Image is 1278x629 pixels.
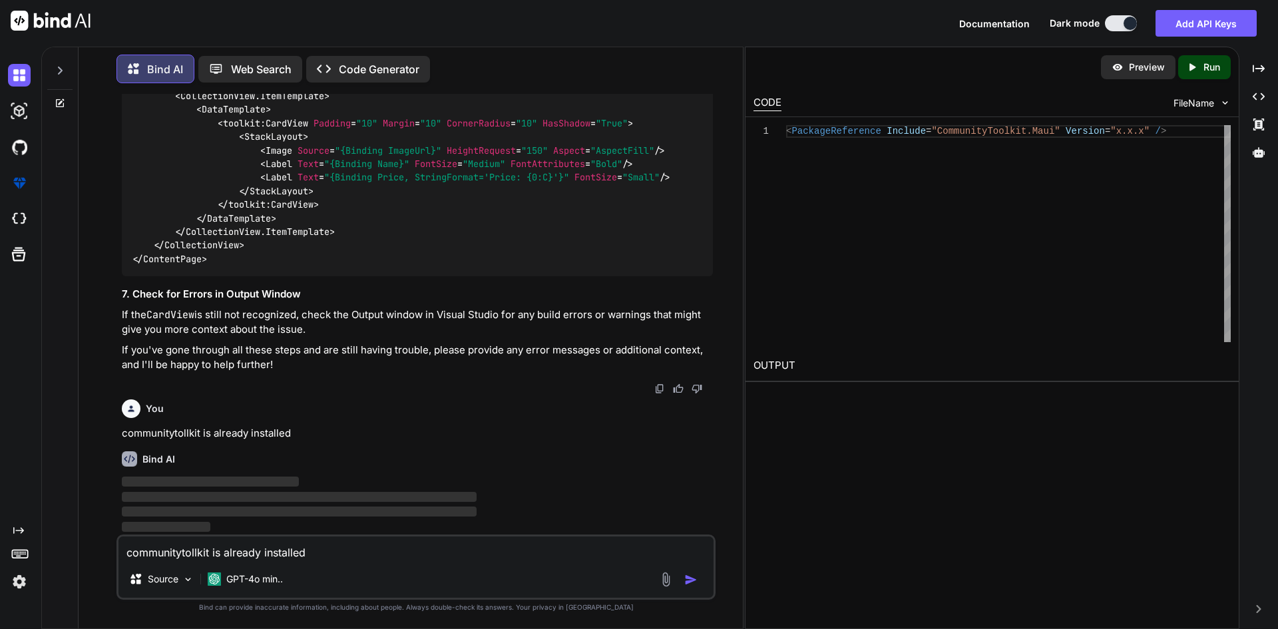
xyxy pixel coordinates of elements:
[324,172,569,184] span: "{Binding Price, StringFormat='Price: {0:C}'}"
[226,572,283,586] p: GPT-4o min..
[1105,126,1110,136] span: =
[339,61,419,77] p: Code Generator
[250,185,308,197] span: StackLayout
[1156,10,1257,37] button: Add API Keys
[122,477,299,487] span: ‌
[8,136,31,158] img: githubDark
[175,226,335,238] span: </ >
[553,144,585,156] span: Aspect
[218,198,319,210] span: </ >
[335,144,441,156] span: "{Binding ImageUrl}"
[223,117,308,129] span: toolkit:CardView
[164,240,239,252] span: CollectionView
[202,104,266,116] span: DataTemplate
[8,100,31,122] img: darkAi-studio
[1219,97,1231,108] img: chevron down
[298,172,319,184] span: Text
[207,212,271,224] span: DataTemplate
[959,18,1030,29] span: Documentation
[122,507,477,517] span: ‌
[574,172,617,184] span: FontSize
[142,453,175,466] h6: Bind AI
[266,144,292,156] span: Image
[8,64,31,87] img: darkChat
[186,226,329,238] span: CollectionView.ItemTemplate
[356,117,377,129] span: "10"
[658,572,674,587] img: attachment
[463,158,505,170] span: "Medium"
[511,158,585,170] span: FontAttributes
[590,144,654,156] span: "AspectFill"
[1050,17,1100,30] span: Dark mode
[684,573,698,586] img: icon
[1173,97,1214,110] span: FileName
[516,117,537,129] span: "10"
[596,117,628,129] span: "True"
[447,117,511,129] span: CornerRadius
[1066,126,1105,136] span: Version
[260,144,665,156] span: < = = = />
[146,402,164,415] h6: You
[260,172,670,184] span: < = = />
[196,212,276,224] span: </ >
[1203,61,1220,74] p: Run
[447,144,516,156] span: HeightRequest
[1155,126,1160,136] span: /
[148,572,178,586] p: Source
[692,383,702,394] img: dislike
[8,208,31,230] img: cloudideIcon
[239,131,308,143] span: < >
[1161,126,1166,136] span: >
[266,158,292,170] span: Label
[182,574,194,585] img: Pick Models
[228,198,314,210] span: toolkit:CardView
[244,131,303,143] span: StackLayout
[132,253,207,265] span: </ >
[122,426,713,441] p: communitytollkit is already installed
[231,61,292,77] p: Web Search
[11,11,91,31] img: Bind AI
[542,117,590,129] span: HasShadow
[926,126,931,136] span: =
[208,572,221,586] img: GPT-4o mini
[745,350,1239,381] h2: OUTPUT
[622,172,660,184] span: "Small"
[8,172,31,194] img: premium
[791,126,881,136] span: PackageReference
[8,570,31,593] img: settings
[673,383,684,394] img: like
[521,144,548,156] span: "150"
[122,343,713,373] p: If you've gone through all these steps and are still having trouble, please provide any error mes...
[314,117,351,129] span: Padding
[931,126,1060,136] span: "CommunityToolkit.Maui"
[324,158,409,170] span: "{Binding Name}"
[146,308,194,321] code: CardView
[180,90,324,102] span: CollectionView.ItemTemplate
[959,17,1030,31] button: Documentation
[122,287,713,302] h3: 7. Check for Errors in Output Window
[654,383,665,394] img: copy
[122,522,210,532] span: ‌
[298,158,319,170] span: Text
[116,602,716,612] p: Bind can provide inaccurate information, including about people. Always double-check its answers....
[753,125,769,138] div: 1
[298,144,329,156] span: Source
[122,308,713,337] p: If the is still not recognized, check the Output window in Visual Studio for any build errors or ...
[590,158,622,170] span: "Bold"
[415,158,457,170] span: FontSize
[753,95,781,111] div: CODE
[887,126,926,136] span: Include
[383,117,415,129] span: Margin
[175,90,329,102] span: < >
[786,126,791,136] span: <
[143,253,202,265] span: ContentPage
[196,104,271,116] span: < >
[266,172,292,184] span: Label
[239,185,314,197] span: </ >
[1112,61,1124,73] img: preview
[218,117,633,129] span: < = = = = >
[1110,126,1150,136] span: "x.x.x"
[260,158,633,170] span: < = = = />
[1129,61,1165,74] p: Preview
[147,61,183,77] p: Bind AI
